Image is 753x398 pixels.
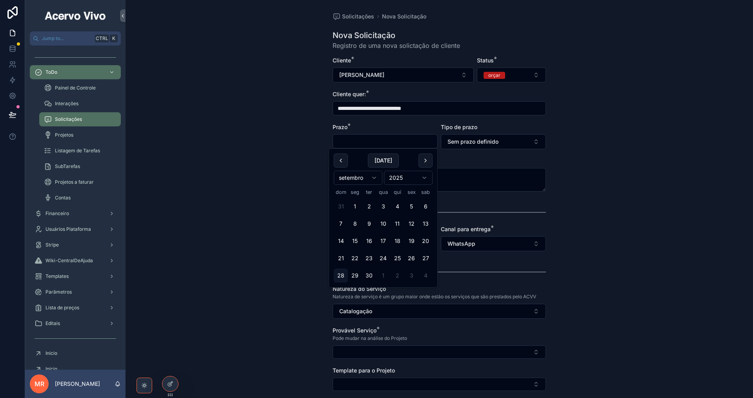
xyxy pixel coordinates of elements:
span: Status [477,57,494,64]
span: Registro de uma nova solictação de cliente [333,41,460,50]
span: Painel de Controle [55,85,96,91]
a: ToDo [30,65,121,79]
span: Usuários Plataforma [45,226,91,232]
button: sábado, 13 de setembro de 2025 [418,217,433,231]
span: Solicitações [342,13,374,20]
button: sábado, 4 de outubro de 2025 [418,268,433,283]
span: Pode mudar na análise do Projeto [333,335,407,341]
span: Jump to... [42,35,92,42]
a: Solicitações [333,13,374,20]
a: Painel de Controle [39,81,121,95]
button: segunda-feira, 29 de setembro de 2025 [348,268,362,283]
span: Parâmetros [45,289,72,295]
a: Editais [30,316,121,330]
button: terça-feira, 9 de setembro de 2025 [362,217,376,231]
th: quarta-feira [376,188,390,196]
span: Projetos [55,132,73,138]
button: quinta-feira, 2 de outubro de 2025 [390,268,404,283]
a: Wiki-CentralDeAjuda [30,254,121,268]
span: Natureza de serviço é um grupo maior onde estão os serviços que são prestados pelo ACVV [333,294,536,300]
button: sexta-feira, 5 de setembro de 2025 [404,199,418,214]
a: Projetos [39,128,121,142]
span: Contas [55,195,71,201]
span: Provável Serviço [333,327,376,334]
span: Ctrl [95,35,109,42]
p: [PERSON_NAME] [55,380,100,388]
button: quarta-feira, 24 de setembro de 2025 [376,251,390,265]
a: Financeiro [30,206,121,221]
button: Select Button [477,68,546,82]
span: [PERSON_NAME] [339,71,384,79]
span: Sem prazo definido [447,138,498,146]
a: Solicitações [39,112,121,126]
a: Projetos a faturar [39,175,121,189]
button: Select Button [333,378,546,391]
span: Wiki-CentralDeAjuda [45,257,93,264]
button: Select Button [333,345,546,359]
button: sexta-feira, 12 de setembro de 2025 [404,217,418,231]
button: Select Button [333,68,474,82]
div: scrollable content [25,46,125,370]
button: sexta-feira, 19 de setembro de 2025 [404,234,418,248]
span: K [111,35,117,42]
a: Usuários Plataforma [30,222,121,236]
span: SubTarefas [55,163,80,170]
span: Cliente quer: [333,91,366,97]
span: Listagem de Tarefas [55,148,100,154]
button: quarta-feira, 3 de setembro de 2025 [376,199,390,214]
span: Interações [55,100,78,107]
a: Stripe [30,238,121,252]
button: quinta-feira, 11 de setembro de 2025 [390,217,404,231]
a: Interações [39,97,121,111]
button: Select Button [441,236,546,251]
img: App logo [44,9,107,22]
button: segunda-feira, 1 de setembro de 2025 [348,199,362,214]
span: Solicitações [55,116,82,122]
span: Prazo [333,124,347,130]
th: sábado [418,188,433,196]
div: orçar [488,72,500,79]
button: quarta-feira, 17 de setembro de 2025 [376,234,390,248]
button: domingo, 7 de setembro de 2025 [334,217,348,231]
button: segunda-feira, 22 de setembro de 2025 [348,251,362,265]
span: Canal para entrega [441,226,491,232]
button: Select Button [441,134,546,149]
span: Início [45,350,57,356]
span: Financeiro [45,210,69,217]
button: quinta-feira, 25 de setembro de 2025 [390,251,404,265]
button: terça-feira, 2 de setembro de 2025 [362,199,376,214]
button: quarta-feira, 10 de setembro de 2025 [376,217,390,231]
a: Nova Solicitação [382,13,426,20]
button: sexta-feira, 3 de outubro de 2025 [404,268,418,283]
a: SubTarefas [39,159,121,173]
span: Projetos a faturar [55,179,94,185]
span: ToDo [45,69,57,75]
button: [DATE] [368,153,399,168]
button: terça-feira, 30 de setembro de 2025 [362,268,376,283]
a: Parâmetros [30,285,121,299]
button: Select Button [333,304,546,319]
span: Templates [45,273,69,279]
span: Catalogação [339,307,372,315]
button: Today, domingo, 28 de setembro de 2025 [334,268,348,283]
a: Templates [30,269,121,283]
a: Lista de preços [30,301,121,315]
span: Cliente [333,57,351,64]
a: Listagem de Tarefas [39,144,121,158]
span: Início [45,366,57,372]
button: quinta-feira, 18 de setembro de 2025 [390,234,404,248]
button: domingo, 14 de setembro de 2025 [334,234,348,248]
span: WhatsApp [447,240,475,248]
button: segunda-feira, 15 de setembro de 2025 [348,234,362,248]
a: Contas [39,191,121,205]
button: sábado, 27 de setembro de 2025 [418,251,433,265]
span: Template para o Projeto [333,367,395,374]
button: Jump to...CtrlK [30,31,121,46]
button: sexta-feira, 26 de setembro de 2025 [404,251,418,265]
button: terça-feira, 16 de setembro de 2025 [362,234,376,248]
span: Stripe [45,242,59,248]
button: segunda-feira, 8 de setembro de 2025 [348,217,362,231]
span: Tipo de prazo [441,124,477,130]
th: sexta-feira [404,188,418,196]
